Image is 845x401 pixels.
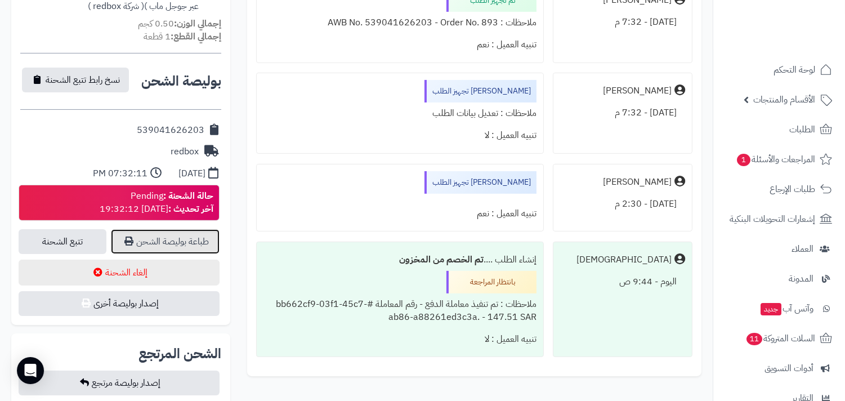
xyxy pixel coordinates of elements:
div: بانتظار المراجعة [446,271,536,293]
a: لوحة التحكم [720,56,838,83]
div: ملاحظات : AWB No. 539041626203 - Order No. 893 [263,12,537,34]
span: المدونة [789,271,813,287]
div: Open Intercom Messenger [17,357,44,384]
a: المراجعات والأسئلة1 [720,146,838,173]
a: طلبات الإرجاع [720,176,838,203]
div: [PERSON_NAME] [603,176,672,189]
a: تتبع الشحنة [19,229,106,254]
div: تنبيه العميل : لا [263,328,537,350]
h2: بوليصة الشحن [141,74,221,88]
span: نسخ رابط تتبع الشحنة [46,73,120,87]
img: logo-2.png [768,30,834,54]
span: 11 [746,333,762,345]
small: 0.50 كجم [138,17,221,30]
div: Pending [DATE] 19:32:12 [100,190,213,216]
button: إلغاء الشحنة [19,260,220,286]
button: إصدار بوليصة أخرى [19,291,220,316]
span: لوحة التحكم [774,62,815,78]
div: تنبيه العميل : لا [263,124,537,146]
span: أدوات التسويق [764,360,813,376]
div: [PERSON_NAME] تجهيز الطلب [424,80,536,103]
div: اليوم - 9:44 ص [560,271,685,293]
div: ملاحظات : تعديل بيانات الطلب [263,103,537,124]
span: السلات المتروكة [745,331,815,346]
div: [DATE] - 7:32 م [560,102,685,124]
strong: إجمالي القطع: [171,30,221,43]
div: إنشاء الطلب .... [263,249,537,271]
strong: آخر تحديث : [168,202,213,216]
a: العملاء [720,235,838,262]
div: [DATE] [178,167,205,180]
div: [PERSON_NAME] تجهيز الطلب [424,171,536,194]
h2: الشحن المرتجع [138,347,221,360]
span: المراجعات والأسئلة [736,152,815,167]
a: طباعة بوليصة الشحن [111,229,220,254]
span: 1 [737,154,750,166]
span: وآتس آب [759,301,813,317]
div: [DATE] - 7:32 م [560,11,685,33]
span: الطلبات [789,122,815,137]
div: 539041626203 [137,124,204,137]
div: [PERSON_NAME] [603,84,672,97]
a: الطلبات [720,116,838,143]
div: 07:32:11 PM [93,167,147,180]
div: [DATE] - 2:30 م [560,193,685,215]
div: تنبيه العميل : نعم [263,34,537,56]
strong: إجمالي الوزن: [174,17,221,30]
small: 1 قطعة [144,30,221,43]
a: أدوات التسويق [720,355,838,382]
button: إصدار بوليصة مرتجع [19,371,220,395]
span: العملاء [792,241,813,257]
strong: حالة الشحنة : [163,189,213,203]
b: تم الخصم من المخزون [399,253,484,266]
a: إشعارات التحويلات البنكية [720,206,838,233]
div: تنبيه العميل : نعم [263,203,537,225]
a: السلات المتروكة11 [720,325,838,352]
span: إشعارات التحويلات البنكية [730,211,815,227]
button: نسخ رابط تتبع الشحنة [22,68,129,92]
span: جديد [761,303,781,315]
a: المدونة [720,265,838,292]
div: ملاحظات : تم تنفيذ معاملة الدفع - رقم المعاملة #bb662cf9-03f1-45c7-ab86-a88261ed3c3a. - 147.51 SAR [263,293,537,328]
span: طلبات الإرجاع [770,181,815,197]
span: الأقسام والمنتجات [753,92,815,108]
a: وآتس آبجديد [720,295,838,322]
div: [DEMOGRAPHIC_DATA] [576,253,672,266]
div: redbox [171,145,199,158]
